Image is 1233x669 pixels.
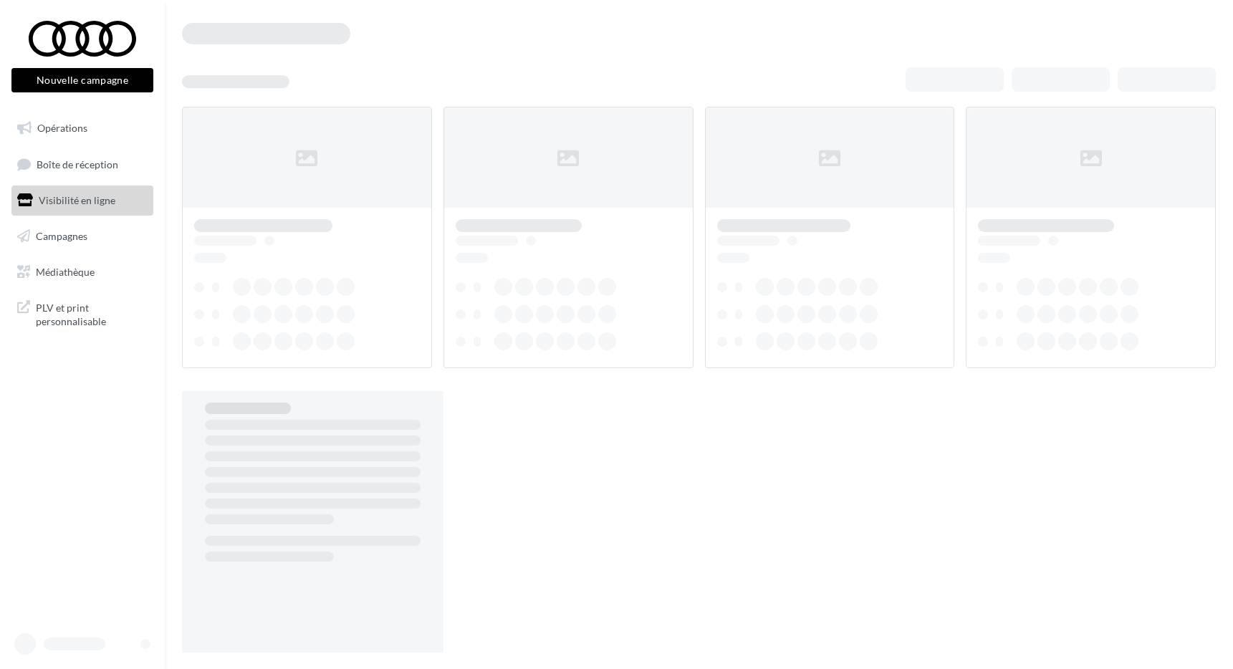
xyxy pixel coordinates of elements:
[37,158,118,170] span: Boîte de réception
[36,298,148,329] span: PLV et print personnalisable
[36,265,95,277] span: Médiathèque
[9,221,156,251] a: Campagnes
[9,292,156,334] a: PLV et print personnalisable
[9,186,156,216] a: Visibilité en ligne
[11,68,153,92] button: Nouvelle campagne
[9,113,156,143] a: Opérations
[9,149,156,180] a: Boîte de réception
[36,230,87,242] span: Campagnes
[37,122,87,134] span: Opérations
[9,257,156,287] a: Médiathèque
[39,194,115,206] span: Visibilité en ligne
